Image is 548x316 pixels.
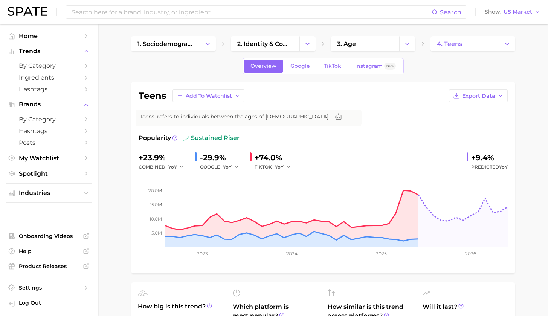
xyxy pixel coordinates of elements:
[200,163,244,172] div: GOOGLE
[19,86,79,93] span: Hashtags
[485,10,501,14] span: Show
[6,245,92,257] a: Help
[19,170,79,177] span: Spotlight
[223,163,239,172] button: YoY
[290,63,310,69] span: Google
[19,190,79,196] span: Industries
[286,251,297,256] tspan: 2024
[19,139,79,146] span: Posts
[19,155,79,162] span: My Watchlist
[6,60,92,72] a: by Category
[19,263,79,270] span: Product Releases
[255,163,296,172] div: TIKTOK
[231,36,299,51] a: 2. identity & community
[6,114,92,125] a: by Category
[284,60,316,73] a: Google
[6,187,92,199] button: Industries
[200,152,244,164] div: -29.9%
[376,251,387,256] tspan: 2025
[197,251,208,256] tspan: 2023
[19,284,79,291] span: Settings
[19,101,79,108] span: Brands
[318,60,348,73] a: TikTok
[355,63,383,69] span: Instagram
[8,7,47,16] img: SPATE
[237,40,293,48] span: 2. identity & community
[471,163,508,172] span: Predicted
[6,99,92,110] button: Brands
[200,36,216,51] button: Change Category
[172,89,244,102] button: Add to Watchlist
[19,127,79,135] span: Hashtags
[168,163,185,172] button: YoY
[349,60,402,73] a: InstagramBeta
[139,113,330,121] span: 'Teens' refers to individuals between the ages of [DEMOGRAPHIC_DATA].
[139,133,171,143] span: Popularity
[437,40,462,48] span: 4. teens
[6,46,92,57] button: Trends
[6,168,92,179] a: Spotlight
[6,152,92,164] a: My Watchlist
[223,164,232,170] span: YoY
[6,125,92,137] a: Hashtags
[399,36,415,51] button: Change Category
[430,36,499,51] a: 4. teens
[386,63,394,69] span: Beta
[6,230,92,242] a: Onboarding Videos
[19,299,86,306] span: Log Out
[275,163,291,172] button: YoY
[183,133,240,143] span: sustained riser
[324,63,341,69] span: TikTok
[19,32,79,40] span: Home
[6,30,92,42] a: Home
[6,72,92,83] a: Ingredients
[6,83,92,95] a: Hashtags
[449,89,508,102] button: Export Data
[331,36,399,51] a: 3. age
[186,93,232,99] span: Add to Watchlist
[6,297,92,310] a: Log out. Currently logged in with e-mail alyssa@spate.nyc.
[139,163,189,172] div: combined
[6,261,92,272] a: Product Releases
[471,152,508,164] div: +9.4%
[465,251,476,256] tspan: 2026
[137,40,193,48] span: 1. sociodemographic insights
[139,91,166,100] h1: teens
[299,36,316,51] button: Change Category
[504,10,532,14] span: US Market
[139,152,189,164] div: +23.9%
[131,36,200,51] a: 1. sociodemographic insights
[71,6,432,18] input: Search here for a brand, industry, or ingredient
[19,233,79,239] span: Onboarding Videos
[337,40,356,48] span: 3. age
[183,135,189,141] img: sustained riser
[19,62,79,69] span: by Category
[499,164,508,170] span: YoY
[462,93,495,99] span: Export Data
[440,9,461,16] span: Search
[483,7,542,17] button: ShowUS Market
[6,282,92,293] a: Settings
[168,164,177,170] span: YoY
[19,74,79,81] span: Ingredients
[244,60,283,73] a: Overview
[255,152,296,164] div: +74.0%
[275,164,284,170] span: YoY
[19,116,79,123] span: by Category
[6,137,92,149] a: Posts
[250,63,276,69] span: Overview
[499,36,515,51] button: Change Category
[19,248,79,255] span: Help
[19,48,79,55] span: Trends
